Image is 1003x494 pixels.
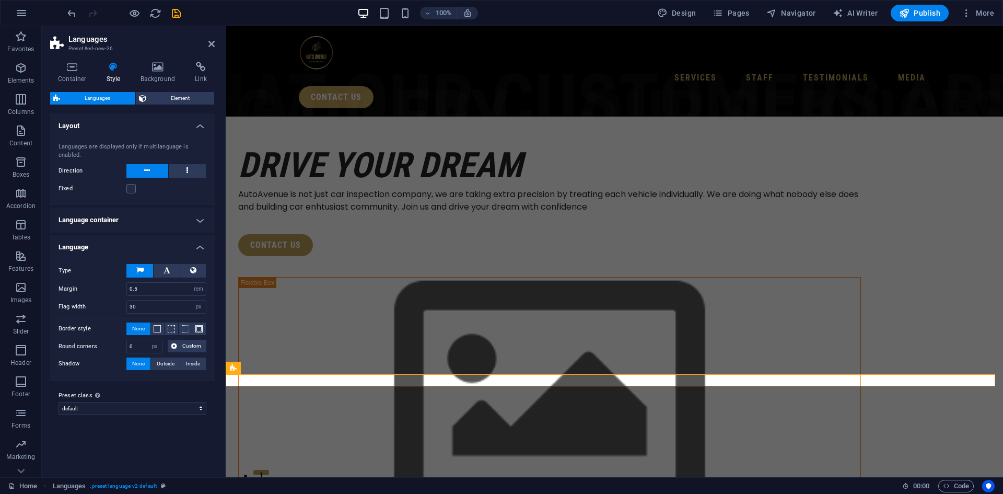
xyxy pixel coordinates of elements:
[53,480,166,492] nav: breadcrumb
[63,92,132,105] span: Languages
[713,8,749,18] span: Pages
[149,92,212,105] span: Element
[151,358,180,370] button: Outside
[90,480,157,492] span: . preset-language-v2-default
[170,7,182,19] i: Save (Ctrl+S)
[8,108,34,116] p: Columns
[943,480,969,492] span: Code
[13,327,29,336] p: Slider
[8,480,37,492] a: Click to cancel selection. Double-click to open Pages
[10,296,32,304] p: Images
[59,340,126,353] label: Round corners
[132,358,145,370] span: None
[66,7,78,19] i: Undo: Add element (Ctrl+Z)
[833,8,878,18] span: AI Writer
[11,233,30,242] p: Tables
[59,358,126,370] label: Shadow
[913,480,929,492] span: 00 00
[59,323,126,335] label: Border style
[136,92,215,105] button: Element
[982,480,995,492] button: Usercentrics
[7,45,34,53] p: Favorites
[187,62,215,84] h4: Link
[99,62,133,84] h4: Style
[65,7,78,19] button: undo
[50,235,215,254] h4: Language
[126,358,150,370] button: None
[420,7,457,19] button: 100%
[50,92,135,105] button: Languages
[11,390,30,398] p: Footer
[961,8,994,18] span: More
[13,170,30,179] p: Boxes
[938,480,974,492] button: Code
[50,113,215,132] h4: Layout
[28,444,43,449] button: 1
[186,358,200,370] span: Inside
[9,139,32,147] p: Content
[653,5,701,21] button: Design
[53,480,86,492] span: Click to select. Double-click to edit
[68,44,194,53] h3: Preset #ed-new-26
[8,76,34,85] p: Elements
[6,453,35,461] p: Marketing
[59,165,126,177] label: Direction
[657,8,696,18] span: Design
[59,143,206,160] div: Languages are displayed only if multilanguage is enabled.
[170,7,182,19] button: save
[180,340,203,352] span: Custom
[133,62,188,84] h4: Background
[6,202,36,210] p: Accordion
[957,5,998,21] button: More
[59,265,126,277] label: Type
[891,5,949,21] button: Publish
[161,483,166,489] i: This element is a customizable preset
[59,286,126,292] label: Margin
[180,358,206,370] button: Inside
[59,182,126,195] label: Fixed
[168,340,206,352] button: Custom
[10,359,31,367] p: Header
[149,7,161,19] button: reload
[762,5,820,21] button: Navigator
[59,389,206,402] label: Preset class
[829,5,882,21] button: AI Writer
[708,5,753,21] button: Pages
[8,265,33,273] p: Features
[463,8,472,18] i: On resize automatically adjust zoom level to fit chosen device.
[899,8,940,18] span: Publish
[68,35,215,44] h2: Languages
[653,5,701,21] div: Design (Ctrl+Alt+Y)
[50,62,99,84] h4: Container
[766,8,816,18] span: Navigator
[920,482,922,490] span: :
[50,208,215,233] h4: Language container
[11,421,30,430] p: Forms
[126,323,150,335] button: None
[59,304,126,309] label: Flag width
[902,480,930,492] h6: Session time
[157,358,174,370] span: Outside
[132,323,145,335] span: None
[436,7,452,19] h6: 100%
